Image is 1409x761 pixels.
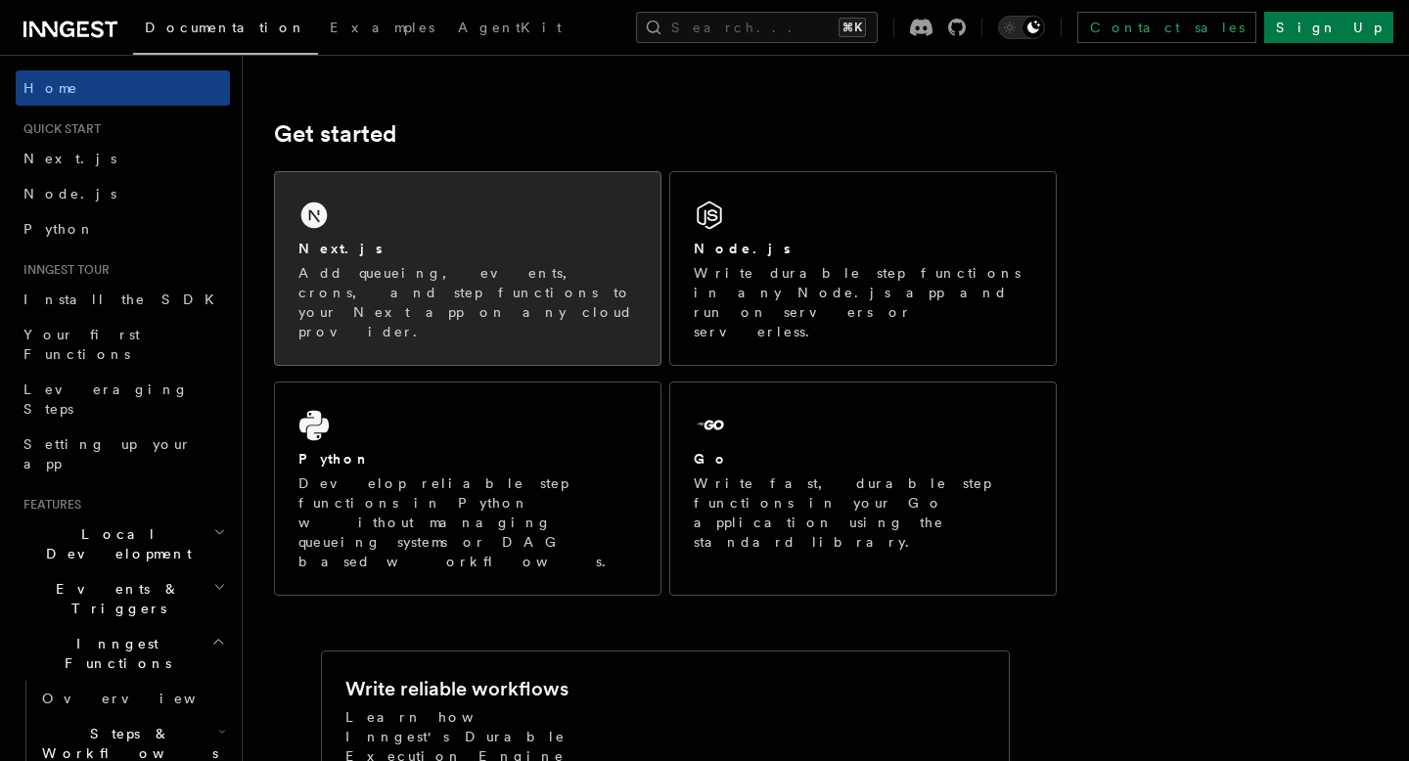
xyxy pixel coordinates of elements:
[16,571,230,626] button: Events & Triggers
[16,372,230,426] a: Leveraging Steps
[16,497,81,513] span: Features
[145,20,306,35] span: Documentation
[23,436,192,471] span: Setting up your app
[23,221,95,237] span: Python
[42,691,244,706] span: Overview
[694,449,729,469] h2: Go
[669,381,1057,596] a: GoWrite fast, durable step functions in your Go application using the standard library.
[23,78,78,98] span: Home
[345,675,568,702] h2: Write reliable workflows
[23,327,140,362] span: Your first Functions
[446,6,573,53] a: AgentKit
[16,317,230,372] a: Your first Functions
[16,70,230,106] a: Home
[274,171,661,366] a: Next.jsAdd queueing, events, crons, and step functions to your Next app on any cloud provider.
[669,171,1057,366] a: Node.jsWrite durable step functions in any Node.js app and run on servers or serverless.
[23,381,189,417] span: Leveraging Steps
[16,426,230,481] a: Setting up your app
[16,262,110,278] span: Inngest tour
[298,239,383,258] h2: Next.js
[694,473,1032,552] p: Write fast, durable step functions in your Go application using the standard library.
[274,381,661,596] a: PythonDevelop reliable step functions in Python without managing queueing systems or DAG based wo...
[23,186,116,201] span: Node.js
[1077,12,1256,43] a: Contact sales
[16,121,101,137] span: Quick start
[16,516,230,571] button: Local Development
[839,18,866,37] kbd: ⌘K
[16,626,230,681] button: Inngest Functions
[16,176,230,211] a: Node.js
[16,141,230,176] a: Next.js
[1264,12,1393,43] a: Sign Up
[298,449,371,469] h2: Python
[133,6,318,55] a: Documentation
[330,20,434,35] span: Examples
[636,12,878,43] button: Search...⌘K
[458,20,562,35] span: AgentKit
[998,16,1045,39] button: Toggle dark mode
[16,634,211,673] span: Inngest Functions
[16,579,213,618] span: Events & Triggers
[34,681,230,716] a: Overview
[16,211,230,246] a: Python
[694,263,1032,341] p: Write durable step functions in any Node.js app and run on servers or serverless.
[694,239,791,258] h2: Node.js
[298,263,637,341] p: Add queueing, events, crons, and step functions to your Next app on any cloud provider.
[23,151,116,166] span: Next.js
[16,524,213,563] span: Local Development
[318,6,446,53] a: Examples
[16,282,230,317] a: Install the SDK
[274,120,396,148] a: Get started
[23,291,226,307] span: Install the SDK
[298,473,637,571] p: Develop reliable step functions in Python without managing queueing systems or DAG based workflows.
